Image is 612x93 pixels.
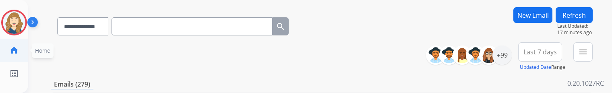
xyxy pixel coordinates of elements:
button: Refresh [556,7,593,23]
span: Last Updated: [557,23,593,29]
mat-icon: home [9,45,19,55]
button: Last 7 days [518,42,562,62]
span: Home [35,47,50,54]
mat-icon: search [276,22,285,31]
span: Range [520,64,565,70]
button: New Email [513,7,552,23]
button: Updated Date [520,64,551,70]
img: avatar [3,11,25,34]
mat-icon: menu [578,47,588,57]
mat-icon: list_alt [9,69,19,79]
span: Last 7 days [523,50,557,54]
p: Emails (279) [51,79,93,89]
p: 0.20.1027RC [567,79,604,88]
div: +99 [492,45,512,65]
span: 17 minutes ago [557,29,593,36]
